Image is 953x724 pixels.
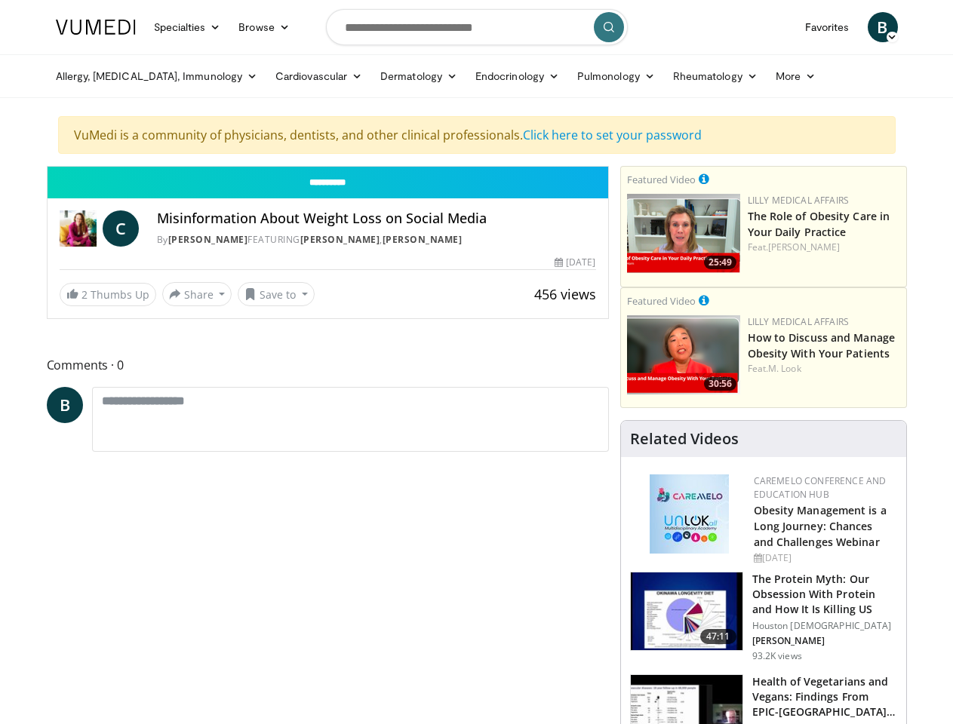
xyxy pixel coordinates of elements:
[300,233,380,246] a: [PERSON_NAME]
[768,362,801,375] a: M. Look
[748,241,900,254] div: Feat.
[56,20,136,35] img: VuMedi Logo
[81,287,88,302] span: 2
[704,377,736,391] span: 30:56
[627,194,740,273] a: 25:49
[168,233,248,246] a: [PERSON_NAME]
[700,629,736,644] span: 47:11
[627,194,740,273] img: e1208b6b-349f-4914-9dd7-f97803bdbf1d.png.150x105_q85_crop-smart_upscale.png
[630,572,897,662] a: 47:11 The Protein Myth: Our Obsession With Protein and How It Is Killing US Houston [DEMOGRAPHIC_...
[748,362,900,376] div: Feat.
[60,210,97,247] img: Dr. Carolynn Francavilla
[752,674,897,719] h3: Health of Vegetarians and Vegans: Findings From EPIC-[GEOGRAPHIC_DATA] and Othe…
[868,12,898,42] a: B
[748,194,850,207] a: Lilly Medical Affairs
[466,61,568,91] a: Endocrinology
[630,430,739,448] h4: Related Videos
[748,315,850,328] a: Lilly Medical Affairs
[103,210,139,247] a: C
[229,12,299,42] a: Browse
[371,61,466,91] a: Dermatology
[58,116,896,154] div: VuMedi is a community of physicians, dentists, and other clinical professionals.
[266,61,371,91] a: Cardiovascular
[534,285,596,303] span: 456 views
[664,61,767,91] a: Rheumatology
[627,315,740,394] img: c98a6a29-1ea0-4bd5-8cf5-4d1e188984a7.png.150x105_q85_crop-smart_upscale.png
[523,127,702,143] a: Click here to set your password
[238,282,315,306] button: Save to
[748,330,896,360] a: How to Discuss and Manage Obesity With Your Patients
[47,61,267,91] a: Allergy, [MEDICAL_DATA], Immunology
[754,503,887,549] a: Obesity Management is a Long Journey: Chances and Challenges Webinar
[47,387,83,423] a: B
[627,315,740,394] a: 30:56
[47,355,609,375] span: Comments 0
[627,173,696,186] small: Featured Video
[752,650,802,662] p: 93.2K views
[767,61,825,91] a: More
[157,210,596,227] h4: Misinformation About Weight Loss on Social Media
[650,474,729,554] img: 45df64a9-a6de-482c-8a90-ada250f7980c.png.150x105_q85_autocrop_double_scale_upscale_version-0.2.jpg
[752,635,897,647] p: [PERSON_NAME]
[748,209,890,239] a: The Role of Obesity Care in Your Daily Practice
[568,61,664,91] a: Pulmonology
[752,572,897,617] h3: The Protein Myth: Our Obsession With Protein and How It Is Killing US
[326,9,628,45] input: Search topics, interventions
[555,256,595,269] div: [DATE]
[631,572,742,651] img: b7b8b05e-5021-418b-a89a-60a270e7cf82.150x105_q85_crop-smart_upscale.jpg
[752,620,897,632] p: Houston [DEMOGRAPHIC_DATA]
[796,12,859,42] a: Favorites
[60,283,156,306] a: 2 Thumbs Up
[754,551,894,565] div: [DATE]
[704,256,736,269] span: 25:49
[162,282,232,306] button: Share
[157,233,596,247] div: By FEATURING ,
[383,233,463,246] a: [PERSON_NAME]
[754,474,887,501] a: CaReMeLO Conference and Education Hub
[627,294,696,308] small: Featured Video
[768,241,840,253] a: [PERSON_NAME]
[145,12,230,42] a: Specialties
